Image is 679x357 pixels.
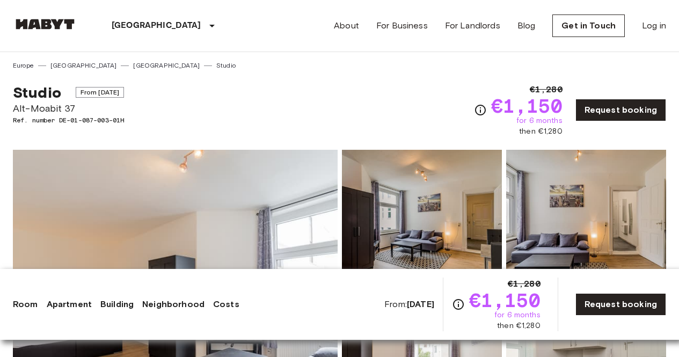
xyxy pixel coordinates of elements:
[516,115,563,126] span: for 6 months
[384,298,434,310] span: From:
[530,83,563,96] span: €1,280
[13,101,124,115] span: Alt-Moabit 37
[494,310,541,320] span: for 6 months
[376,19,428,32] a: For Business
[474,104,487,116] svg: Check cost overview for full price breakdown. Please note that discounts apply to new joiners onl...
[552,14,625,37] a: Get in Touch
[213,298,239,311] a: Costs
[142,298,205,311] a: Neighborhood
[13,298,38,311] a: Room
[76,87,125,98] span: From [DATE]
[47,298,92,311] a: Apartment
[575,293,666,316] a: Request booking
[13,83,61,101] span: Studio
[13,19,77,30] img: Habyt
[642,19,666,32] a: Log in
[407,299,434,309] b: [DATE]
[452,298,465,311] svg: Check cost overview for full price breakdown. Please note that discounts apply to new joiners onl...
[519,126,563,137] span: then €1,280
[100,298,134,311] a: Building
[13,61,34,70] a: Europe
[575,99,666,121] a: Request booking
[497,320,541,331] span: then €1,280
[491,96,563,115] span: €1,150
[13,115,124,125] span: Ref. number DE-01-087-003-01H
[445,19,500,32] a: For Landlords
[334,19,359,32] a: About
[133,61,200,70] a: [GEOGRAPHIC_DATA]
[50,61,117,70] a: [GEOGRAPHIC_DATA]
[469,290,541,310] span: €1,150
[517,19,536,32] a: Blog
[112,19,201,32] p: [GEOGRAPHIC_DATA]
[508,278,541,290] span: €1,280
[216,61,236,70] a: Studio
[342,150,502,290] img: Picture of unit DE-01-087-003-01H
[506,150,666,290] img: Picture of unit DE-01-087-003-01H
